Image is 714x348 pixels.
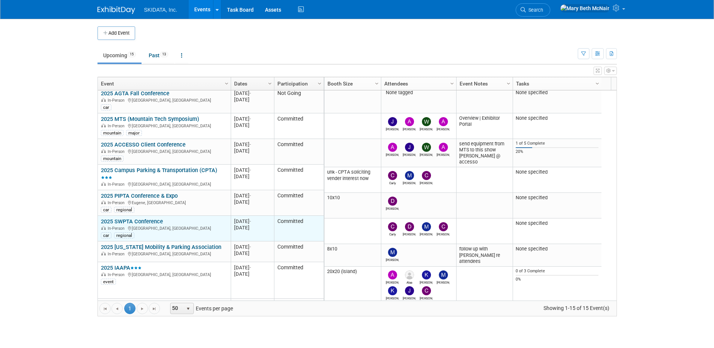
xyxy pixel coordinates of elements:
td: Committed [274,241,324,262]
span: - [250,167,251,173]
div: Christopher Archer [437,231,450,236]
div: [DATE] [234,173,271,180]
span: In-Person [108,98,127,103]
img: Malloy Pohrer [405,171,414,180]
a: Event Notes [460,77,508,90]
img: Mary Beth McNair [560,4,610,12]
a: Past13 [143,48,174,63]
img: Alaa Abdallaoui [405,270,414,279]
div: [DATE] [234,122,271,128]
img: Carly Jansen [388,222,397,231]
div: [DATE] [234,148,271,154]
a: Attendees [384,77,451,90]
a: Upcoming15 [97,48,142,63]
a: Go to the previous page [111,303,123,314]
div: None specified [516,246,598,252]
div: 0 of 3 Complete [516,269,598,274]
a: Search [516,3,550,17]
img: ExhibitDay [97,6,135,14]
div: 0% [516,277,598,282]
div: regional [114,232,134,238]
img: Wesley Martin [422,143,431,152]
span: Column Settings [267,81,273,87]
span: Events per page [160,303,241,314]
td: Committed [274,139,324,165]
div: [DATE] [234,218,271,224]
a: 2025 ACCESSO Client Conference [101,141,186,148]
div: [GEOGRAPHIC_DATA], [GEOGRAPHIC_DATA] [101,271,227,278]
a: Go to the next page [137,303,148,314]
span: Column Settings [594,81,600,87]
a: 2025 SWPTA Conference [101,218,163,225]
div: Damon Kessler [386,206,399,211]
span: Go to the last page [151,306,157,312]
div: Christopher Archer [420,180,433,185]
img: John Keefe [405,286,414,295]
span: In-Person [108,182,127,187]
span: - [250,142,251,147]
a: 2025 PIPTA Conference & Expo [101,192,178,199]
a: Column Settings [448,77,456,89]
div: Wesley Martin [420,152,433,157]
a: Column Settings [315,77,324,89]
div: William Reigeluth [420,126,433,131]
div: Andreas Kranabetter [437,152,450,157]
img: In-Person Event [101,252,106,255]
span: In-Person [108,226,127,231]
div: [GEOGRAPHIC_DATA], [GEOGRAPHIC_DATA] [101,122,227,129]
a: 2025 Campus Parking & Transportation (CPTA) [101,167,217,181]
span: SKIDATA, Inc. [144,7,177,13]
div: [DATE] [234,250,271,256]
div: None specified [516,90,598,96]
div: car [101,104,111,110]
button: Add Event [97,26,135,40]
td: 10x10 [324,193,381,218]
img: Damon Kessler [405,222,414,231]
a: Go to the last page [149,303,160,314]
img: Andy Shenberger [405,117,414,126]
a: Event [101,77,226,90]
div: Malloy Pohrer [420,231,433,236]
a: Column Settings [222,77,231,89]
a: 2025 AGTA Fall Conference [101,90,169,97]
img: Andreas Kranabetter [439,117,448,126]
div: [GEOGRAPHIC_DATA], [GEOGRAPHIC_DATA] [101,181,227,187]
div: [GEOGRAPHIC_DATA], [GEOGRAPHIC_DATA] [101,225,227,231]
div: John Keefe [386,126,399,131]
div: Andy Shenberger [386,152,399,157]
span: - [250,218,251,224]
img: In-Person Event [101,124,106,127]
span: 13 [160,52,168,57]
td: Not Going [274,88,324,113]
span: In-Person [108,252,127,256]
div: Kim Masoner [386,295,399,300]
div: Andreas Kranabetter [437,126,450,131]
span: Go to the first page [102,306,108,312]
span: Column Settings [224,81,230,87]
img: Carly Jansen [388,171,397,180]
img: Kim Masoner [388,286,397,295]
img: Keith Lynch [422,270,431,279]
a: Tasks [516,77,597,90]
a: 2025 IAAPA [101,264,142,271]
img: Malloy Pohrer [388,248,397,257]
span: In-Person [108,124,127,128]
span: - [250,116,251,122]
div: Carly Jansen [386,180,399,185]
div: Alaa Abdallaoui [403,279,416,284]
div: [DATE] [234,116,271,122]
div: car [101,207,111,213]
span: - [250,90,251,96]
div: car [101,232,111,238]
span: 15 [128,52,136,57]
div: None specified [516,115,598,121]
div: None specified [516,220,598,226]
div: [GEOGRAPHIC_DATA], [GEOGRAPHIC_DATA] [101,250,227,257]
img: Andreas Kranabetter [439,143,448,152]
div: None specified [516,169,598,175]
div: Christopher Archer [420,295,433,300]
div: Keith Lynch [420,279,433,284]
img: In-Person Event [101,98,106,102]
span: - [250,265,251,270]
span: 1 [124,303,135,314]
